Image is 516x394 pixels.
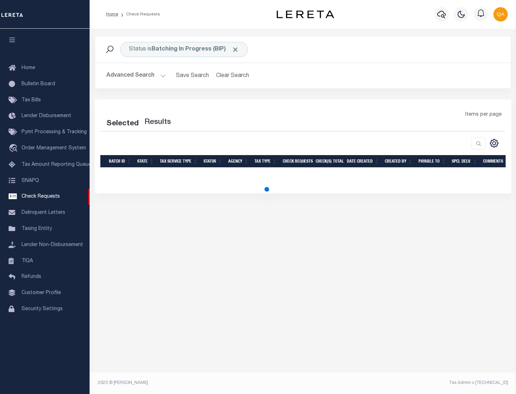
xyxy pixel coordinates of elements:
[21,290,61,295] span: Customer Profile
[308,380,508,386] div: Tax Admin v.[TECHNICAL_ID]
[9,144,20,153] i: travel_explore
[213,69,252,83] button: Clear Search
[21,210,65,215] span: Delinquent Letters
[21,178,39,183] span: SNAPQ
[21,146,86,151] span: Order Management System
[106,118,139,130] div: Selected
[225,155,252,168] th: Agency
[21,66,35,71] span: Home
[21,98,41,103] span: Tax Bills
[92,380,303,386] div: 2025 © [PERSON_NAME].
[416,155,449,168] th: Payable To
[118,11,160,18] li: Check Requests
[21,194,60,199] span: Check Requests
[21,162,91,167] span: Tax Amount Reporting Queue
[21,258,33,263] span: TIQA
[280,155,313,168] th: Check Requests
[157,155,201,168] th: Tax Service Type
[172,69,213,83] button: Save Search
[144,117,171,128] label: Results
[382,155,416,168] th: Created By
[252,155,280,168] th: Tax Type
[120,42,248,57] div: Click to Edit
[21,242,83,248] span: Lender Non-Disbursement
[231,46,239,53] span: Click to Remove
[106,69,166,83] button: Advanced Search
[106,155,134,168] th: Batch Id
[21,226,52,231] span: Taxing Entity
[152,47,239,52] b: Batching In Progress (BIP)
[449,155,480,168] th: Spcl Delv.
[493,7,508,21] img: svg+xml;base64,PHN2ZyB4bWxucz0iaHR0cDovL3d3dy53My5vcmcvMjAwMC9zdmciIHBvaW50ZXItZXZlbnRzPSJub25lIi...
[480,155,512,168] th: Comments
[21,130,87,135] span: Pymt Processing & Tracking
[344,155,382,168] th: Date Created
[277,10,334,18] img: logo-dark.svg
[465,111,502,119] span: Items per page
[21,114,71,119] span: Lender Disbursement
[106,12,118,16] a: Home
[201,155,225,168] th: Status
[134,155,157,168] th: State
[21,274,41,279] span: Refunds
[313,155,344,168] th: Check(s) Total
[21,82,55,87] span: Bulletin Board
[21,307,63,312] span: Security Settings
